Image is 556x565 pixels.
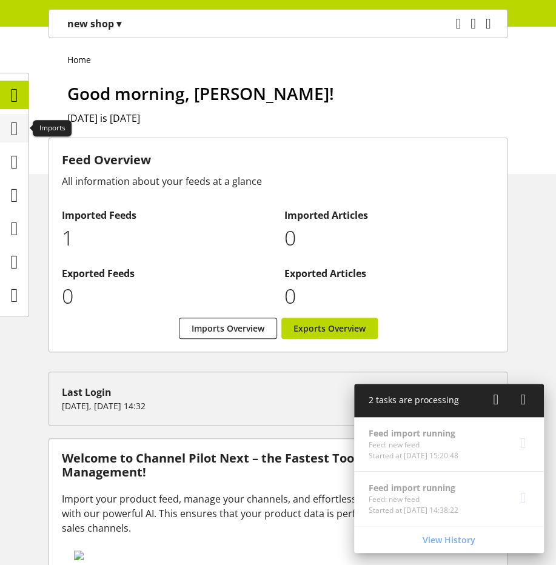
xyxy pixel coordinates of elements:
[62,281,272,312] p: 0
[67,111,507,125] h2: [DATE] is [DATE]
[284,208,494,222] h2: Imported Articles
[62,385,494,400] div: Last Login
[62,151,494,169] h3: Feed Overview
[62,222,272,253] p: 1
[67,16,121,31] p: new shop
[423,533,475,546] span: View History
[192,322,264,335] span: Imports Overview
[116,17,121,30] span: ▾
[284,222,494,253] p: 0
[67,82,334,105] span: Good morning, [PERSON_NAME]!
[62,266,272,281] h2: Exported Feeds
[284,281,494,312] p: 0
[369,394,459,406] span: 2 tasks are processing
[293,322,366,335] span: Exports Overview
[74,550,479,560] img: 78e1b9dcff1e8392d83655fcfc870417.svg
[62,400,494,412] p: [DATE], [DATE] 14:32
[62,174,494,189] div: All information about your feeds at a glance
[357,529,541,550] a: View History
[179,318,277,339] a: Imports Overview
[62,452,494,479] h3: Welcome to Channel Pilot Next – the Fastest Tool for Feed Management!
[33,120,72,137] div: Imports
[49,9,507,38] nav: main navigation
[284,266,494,281] h2: Exported Articles
[62,492,494,535] div: Import your product feed, manage your channels, and effortlessly optimize your product data with ...
[62,208,272,222] h2: Imported Feeds
[281,318,378,339] a: Exports Overview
